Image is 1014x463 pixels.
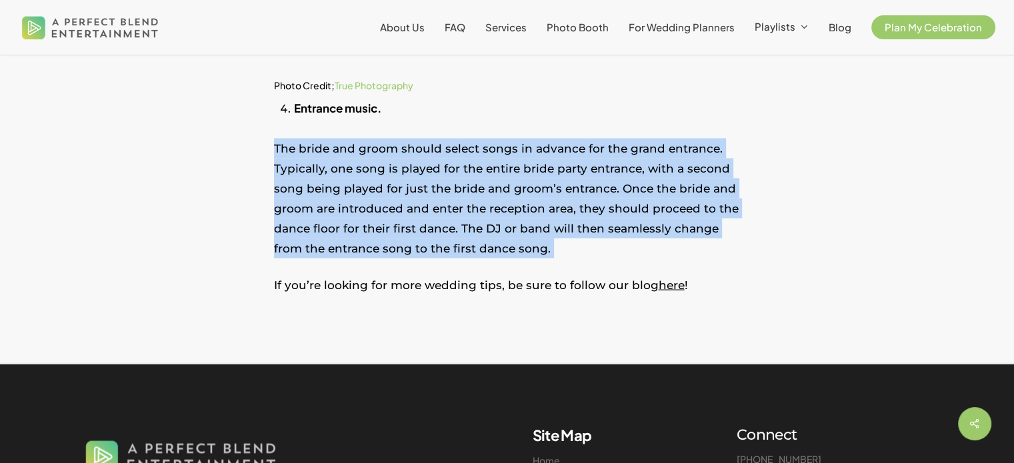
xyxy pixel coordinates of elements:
p: The bride and groom should select songs in advance for the grand entrance. Typically, one song is... [274,138,741,275]
a: About Us [380,22,425,33]
span: Blog [829,21,851,33]
a: Blog [829,22,851,33]
span: FAQ [445,21,465,33]
a: FAQ [445,22,465,33]
span: About Us [380,21,425,33]
a: True Photography [335,79,413,91]
span: Photo Booth [547,21,609,33]
a: Services [485,22,527,33]
h6: Photo Credit; [274,77,741,93]
span: Services [485,21,527,33]
strong: Entrance music. [294,100,381,115]
a: Playlists [755,21,809,33]
p: If you’re looking for more wedding tips, be sure to follow our blog ! [274,274,741,294]
a: For Wedding Planners [629,22,735,33]
b: Site Map [533,425,592,444]
a: here [659,278,685,291]
span: Playlists [755,20,795,33]
h4: Connect [737,425,933,444]
a: Plan My Celebration [871,22,995,33]
span: Plan My Celebration [885,21,982,33]
a: Photo Booth [547,22,609,33]
img: A Perfect Blend Entertainment [19,5,162,49]
span: For Wedding Planners [629,21,735,33]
